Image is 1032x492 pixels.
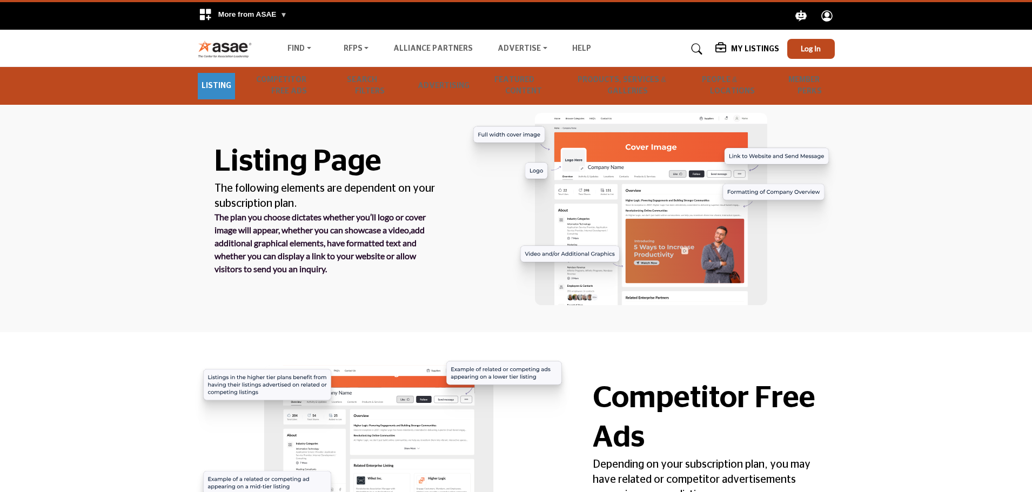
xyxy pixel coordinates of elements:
[393,45,473,52] a: Alliance Partners
[490,42,555,57] a: Advertise
[215,181,439,211] p: The following elements are dependent on your subscription plan.
[252,67,326,105] a: Competitor Free Ads
[336,42,377,57] a: RFPs
[574,67,680,105] a: Products, Services & Galleries
[787,39,835,59] button: Log In
[681,41,709,58] a: Search
[215,142,439,181] h5: Listing Page
[462,113,840,305] img: MediaKitListingPage.svg
[215,212,426,274] b: The plan you choose dictates whether you’ll logo or cover image will appear, whether you can show...
[593,379,817,457] h5: Competitor Free Ads
[192,2,294,30] div: More from ASAE
[572,45,591,52] a: Help
[715,43,779,56] div: My Listings
[785,67,835,105] a: Member Perks
[491,67,557,105] a: Featured Content
[218,10,287,18] span: More from ASAE
[801,44,821,53] span: Log In
[280,42,319,57] a: Find
[198,40,258,58] img: Site Logo
[343,67,397,105] a: Search Filters
[414,73,473,99] a: Advertising
[731,44,779,54] h5: My Listings
[198,73,235,99] a: Listing
[698,67,767,105] a: People & Locations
